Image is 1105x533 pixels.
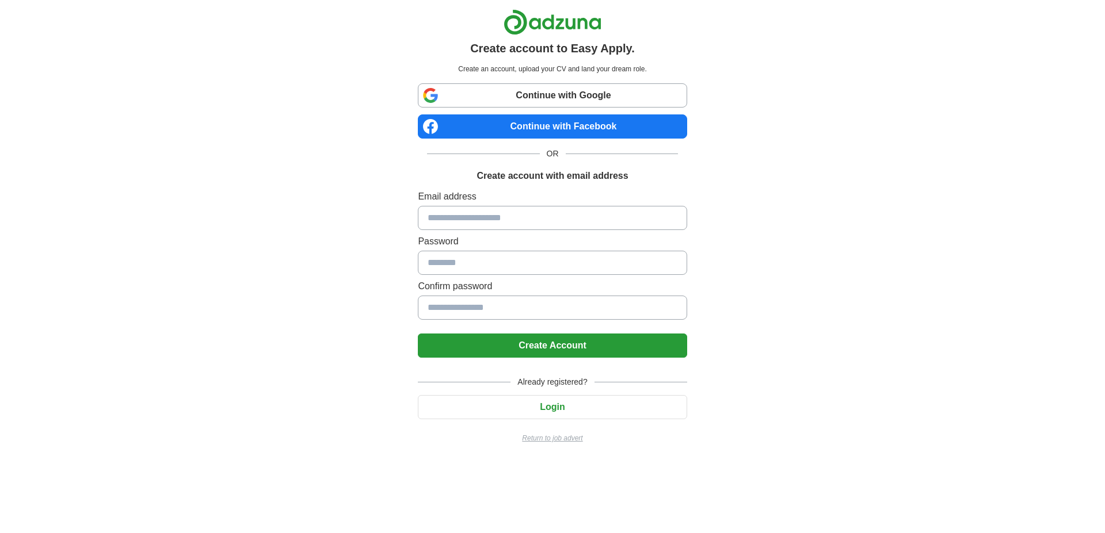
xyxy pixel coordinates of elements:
a: Return to job advert [418,433,687,443]
p: Create an account, upload your CV and land your dream role. [420,64,684,74]
img: Adzuna logo [504,9,601,35]
label: Password [418,235,687,248]
a: Continue with Google [418,83,687,108]
button: Create Account [418,333,687,358]
span: OR [540,148,566,160]
span: Already registered? [510,376,594,388]
label: Email address [418,190,687,204]
a: Continue with Facebook [418,114,687,139]
label: Confirm password [418,279,687,293]
button: Login [418,395,687,419]
h1: Create account to Easy Apply. [470,40,635,57]
h1: Create account with email address [477,169,628,183]
a: Login [418,402,687,412]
